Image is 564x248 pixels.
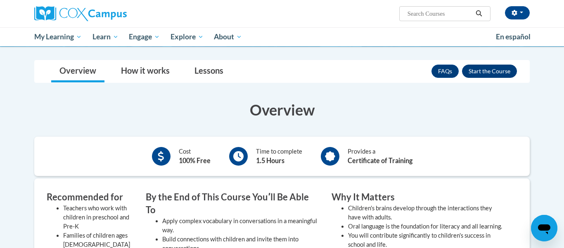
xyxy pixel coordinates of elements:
b: Certificate of Training [348,157,412,164]
input: Search Courses [407,9,473,19]
span: Learn [92,32,118,42]
div: Provides a [348,147,412,166]
a: Cox Campus [34,6,191,21]
div: Main menu [22,27,542,46]
a: Lessons [186,60,232,82]
li: Oral language is the foundation for literacy and all learning. [348,222,505,231]
button: Enroll [462,65,517,78]
a: About [209,27,248,46]
span: My Learning [34,32,82,42]
div: Cost [179,147,211,166]
a: Overview [51,60,104,82]
a: Engage [123,27,165,46]
h3: By the End of This Course Youʹll Be Able To [146,191,319,217]
span: Explore [171,32,204,42]
span: About [214,32,242,42]
a: My Learning [29,27,87,46]
a: Explore [165,27,209,46]
li: Children's brains develop through the interactions they have with adults. [348,204,505,222]
a: En español [491,28,536,46]
span: Engage [129,32,160,42]
b: 1.5 Hours [256,157,284,164]
li: Teachers who work with children in preschool and Pre-K [63,204,133,231]
button: Account Settings [505,6,530,19]
h3: Recommended for [47,191,133,204]
h3: Why It Matters [332,191,505,204]
a: FAQs [431,65,459,78]
b: 100% Free [179,157,211,164]
span: En español [496,32,531,41]
div: Time to complete [256,147,302,166]
h3: Overview [34,99,530,120]
iframe: Button to launch messaging window [531,215,557,241]
li: Apply complex vocabulary in conversations in a meaningful way. [162,217,319,235]
a: Learn [87,27,124,46]
button: Search [473,9,485,19]
img: Cox Campus [34,6,127,21]
a: How it works [113,60,178,82]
